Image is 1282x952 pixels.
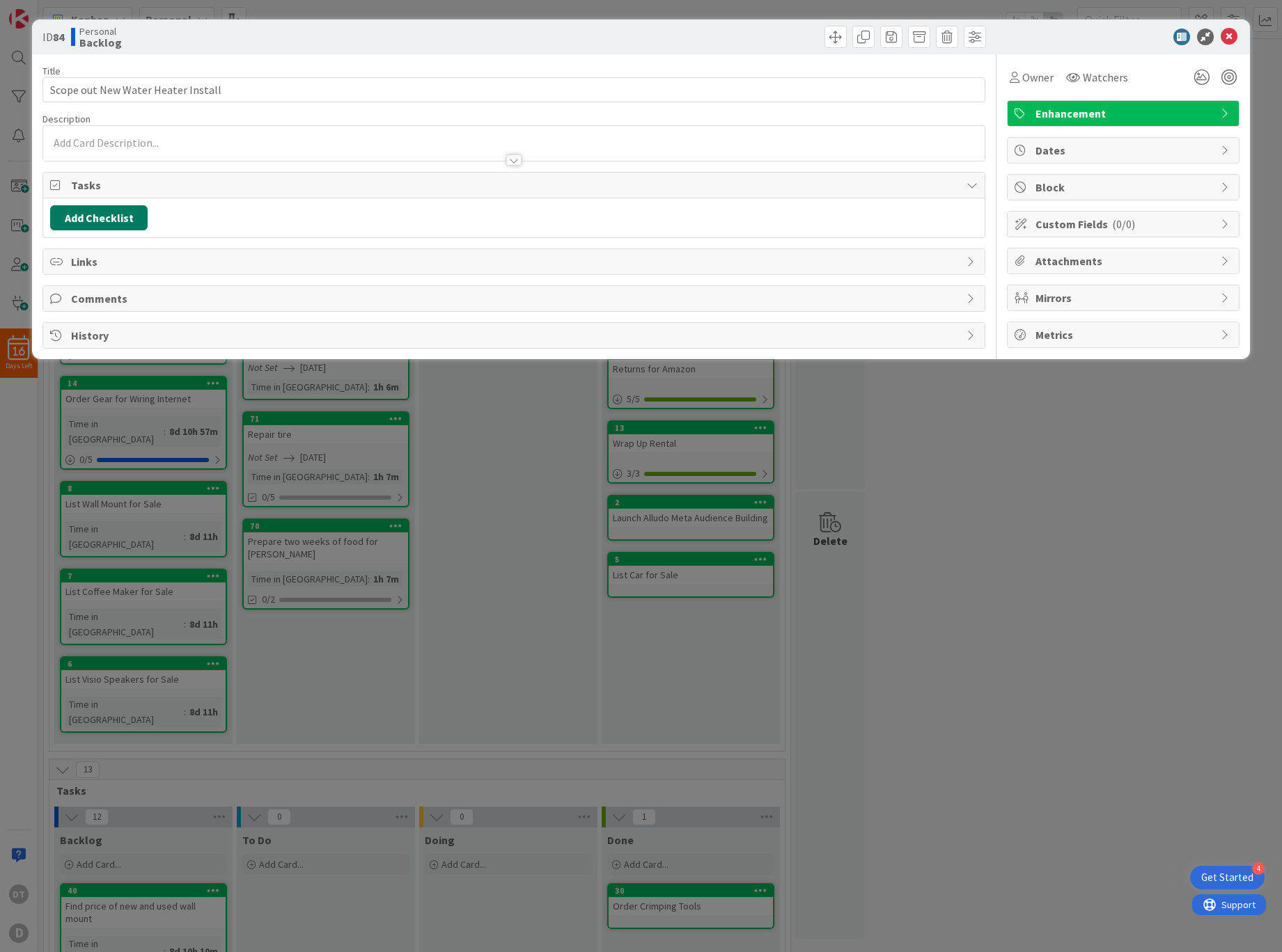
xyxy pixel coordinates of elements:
span: Dates [1035,142,1214,159]
span: ID [42,29,64,45]
input: type card name here... [42,77,985,102]
span: Block [1035,179,1214,196]
div: Get Started [1201,871,1253,884]
label: Title [42,65,61,77]
span: Mirrors [1035,289,1214,306]
button: Add Checklist [50,205,148,230]
span: Tasks [71,177,960,193]
span: Metrics [1035,326,1214,343]
div: Open Get Started checklist, remaining modules: 4 [1190,866,1265,889]
span: Enhancement [1035,105,1214,122]
span: Personal [79,26,122,37]
span: Description [42,113,91,125]
span: Comments [71,290,960,307]
b: Backlog [79,37,122,48]
span: ( 0/0 ) [1112,217,1135,231]
span: Owner [1022,69,1054,86]
div: 4 [1252,862,1265,875]
span: Custom Fields [1035,216,1214,232]
span: Attachments [1035,253,1214,269]
span: Support [29,2,63,19]
span: History [71,327,960,344]
span: Links [71,253,960,270]
b: 84 [53,30,64,44]
span: Watchers [1083,69,1128,86]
